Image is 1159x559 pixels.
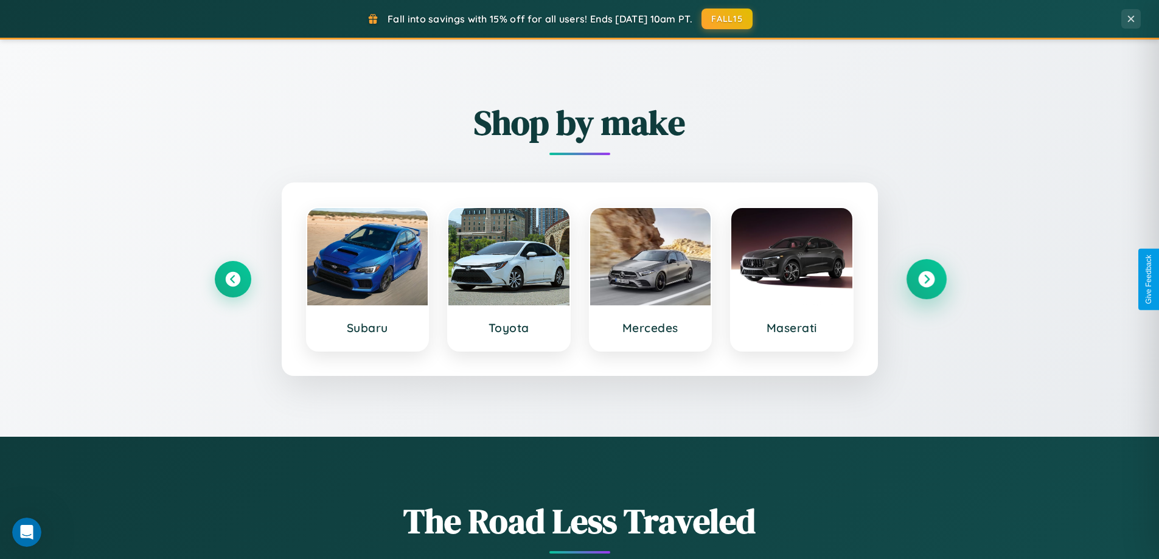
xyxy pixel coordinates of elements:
[1144,255,1153,304] div: Give Feedback
[602,321,699,335] h3: Mercedes
[388,13,692,25] span: Fall into savings with 15% off for all users! Ends [DATE] 10am PT.
[461,321,557,335] h3: Toyota
[743,321,840,335] h3: Maserati
[319,321,416,335] h3: Subaru
[12,518,41,547] iframe: Intercom live chat
[701,9,753,29] button: FALL15
[215,99,945,146] h2: Shop by make
[215,498,945,544] h1: The Road Less Traveled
